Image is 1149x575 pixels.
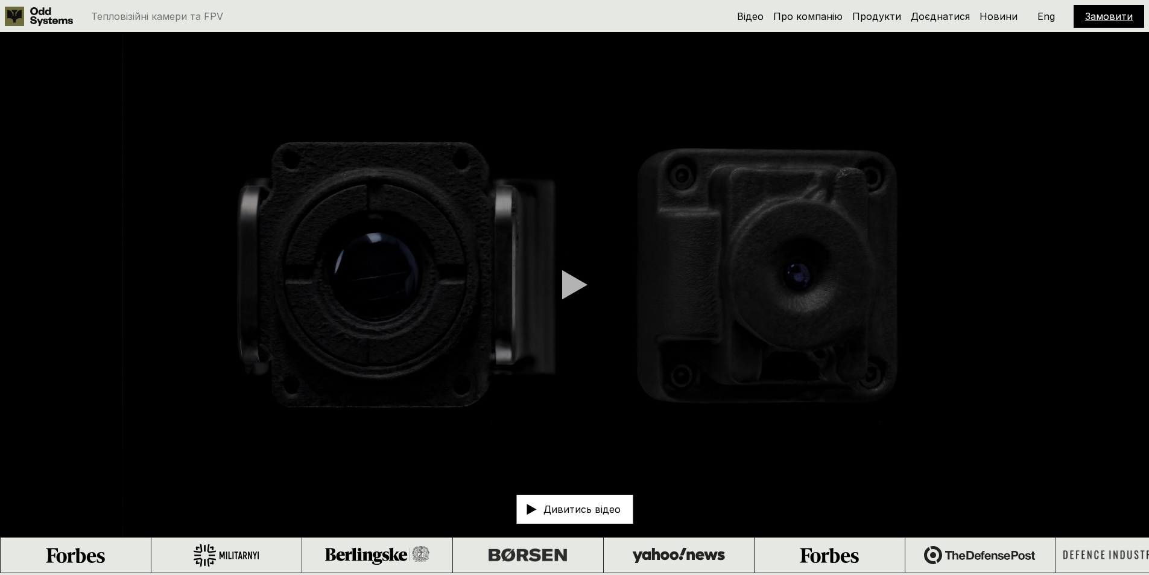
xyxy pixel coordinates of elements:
[911,10,970,22] a: Доєднатися
[1085,10,1133,22] a: Замовити
[852,10,901,22] a: Продукти
[773,10,843,22] a: Про компанію
[737,10,764,22] a: Відео
[980,10,1018,22] a: Новини
[91,11,223,21] p: Тепловізійні камери та FPV
[543,504,621,514] p: Дивитись відео
[1037,11,1055,21] p: Eng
